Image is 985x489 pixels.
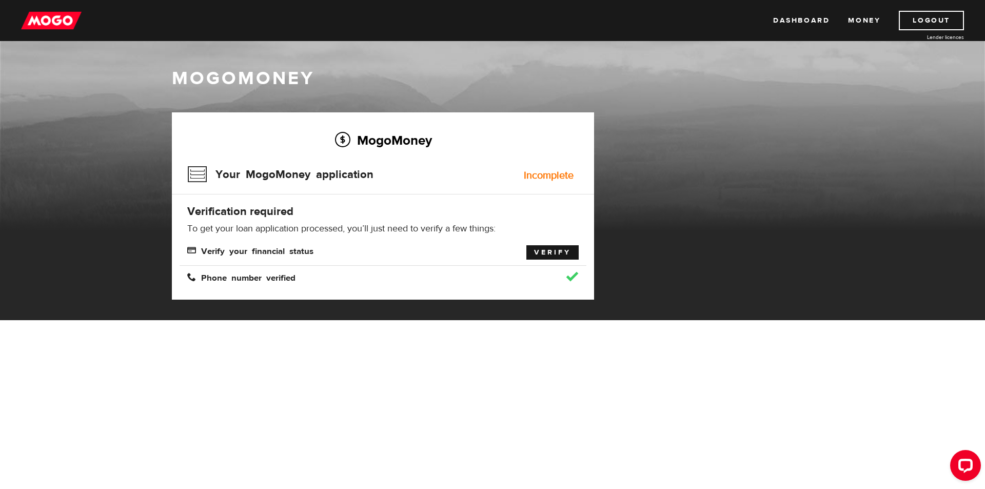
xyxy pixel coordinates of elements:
h3: Your MogoMoney application [187,161,373,188]
h4: Verification required [187,204,579,219]
a: Money [848,11,880,30]
a: Logout [899,11,964,30]
p: To get your loan application processed, you’ll just need to verify a few things: [187,223,579,235]
iframe: LiveChat chat widget [942,446,985,489]
a: Dashboard [773,11,830,30]
a: Verify [526,245,579,260]
h2: MogoMoney [187,129,579,151]
span: Phone number verified [187,272,295,281]
span: Verify your financial status [187,246,313,255]
div: Incomplete [524,170,574,181]
img: mogo_logo-11ee424be714fa7cbb0f0f49df9e16ec.png [21,11,82,30]
a: Lender licences [887,33,964,41]
h1: MogoMoney [172,68,813,89]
